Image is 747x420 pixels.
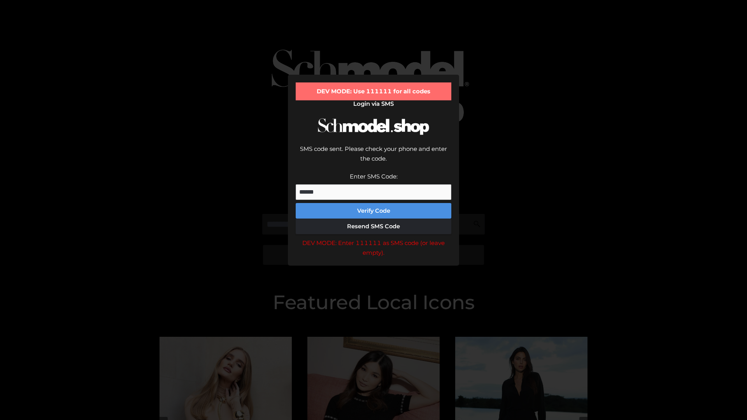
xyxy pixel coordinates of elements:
div: DEV MODE: Enter 111111 as SMS code (or leave empty). [296,238,451,258]
div: DEV MODE: Use 111111 for all codes [296,82,451,100]
label: Enter SMS Code: [350,173,398,180]
img: Schmodel Logo [315,111,432,142]
button: Resend SMS Code [296,219,451,234]
button: Verify Code [296,203,451,219]
div: SMS code sent. Please check your phone and enter the code. [296,144,451,171]
h2: Login via SMS [296,100,451,107]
